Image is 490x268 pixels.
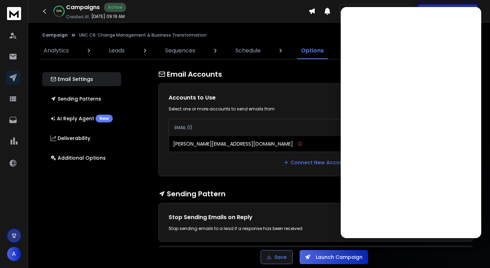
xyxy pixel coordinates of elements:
div: New [96,115,113,122]
p: Sequences [165,46,195,55]
button: Deliverability [42,131,121,145]
a: Connect New Account [283,159,348,166]
th: EMAIL (1) [169,119,346,136]
button: Email Settings [42,72,121,86]
p: Deliverability [51,135,90,142]
p: Leads [109,46,125,55]
p: Options [301,46,324,55]
button: Additional Options [42,151,121,165]
p: Sending Patterns [51,95,101,102]
h1: Sending Pattern [158,189,473,199]
p: Created At: [66,14,90,20]
p: [DATE] 09:19 AM [91,14,125,19]
button: Save [261,250,293,264]
a: Options [297,42,328,59]
h1: Accounts to Use [169,94,309,102]
p: Analytics [44,46,69,55]
a: Analytics [39,42,73,59]
iframe: Intercom live chat [341,7,481,238]
button: AI Reply AgentNew [42,111,121,126]
div: Select one or more accounts to send emails from [169,106,309,112]
a: Leads [105,42,129,59]
button: Launch Campaign [300,250,368,264]
p: AI Reply Agent [51,115,113,122]
button: A [7,247,21,261]
p: [PERSON_NAME][EMAIL_ADDRESS][DOMAIN_NAME] [173,140,293,147]
a: Schedule [231,42,265,59]
p: 64 % [57,9,62,13]
p: UNC C6: Change Management & Business Transformation [79,32,207,38]
a: Sequences [161,42,200,59]
iframe: Intercom live chat [464,244,481,261]
div: Stop sending emails to a lead if a response has been received [169,226,309,231]
button: Campaign [42,32,68,38]
h1: Campaigns [66,3,100,12]
button: Sending Patterns [42,92,121,106]
p: Email Settings [51,76,93,83]
div: Active [104,3,126,12]
p: Additional Options [51,154,106,161]
img: logo [7,7,21,20]
button: Get Free Credits [418,4,478,18]
h1: Stop Sending Emails on Reply [169,213,309,222]
p: Schedule [235,46,261,55]
h1: Email Accounts [158,69,473,79]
